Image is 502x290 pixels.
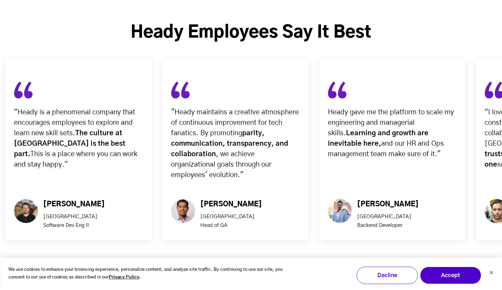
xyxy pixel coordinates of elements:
[171,151,271,178] span: , we achieve organizational goals through our employees' evolution."
[14,81,33,99] img: fill
[109,274,139,282] a: Privacy Policy
[328,130,428,147] strong: Learning and growth are inevitable here,
[328,109,454,158] span: Heady gave me the platform to scale my engineering and managerial skills. and our HR and Ops mana...
[14,199,38,223] img: PratikAgashe
[328,81,347,99] img: fill
[43,199,105,209] div: [PERSON_NAME]
[5,22,497,43] div: Heady Employees Say It Best
[171,109,299,137] span: "Heady maintains a creative atmosphere of continuous improvement for tech fanatics. By promoting
[328,199,352,223] img: PrajyotKhandepar
[14,130,125,158] span: The culture at [GEOGRAPHIC_DATA] is the best part.
[8,266,293,282] p: We use cookies to enhance your browsing experience, personalize content, and analyze site traffic...
[420,267,481,284] button: Accept
[357,199,419,209] div: [PERSON_NAME]
[14,109,135,137] span: “Heady is a phenomenal company that encourages employees to explore and learn new skill sets.
[43,212,105,230] p: [GEOGRAPHIC_DATA] Software Dev Eng II
[14,151,137,168] span: This is a place where you can work and stay happy.”
[200,199,262,209] div: [PERSON_NAME]
[357,212,419,230] p: [GEOGRAPHIC_DATA] Backend Developer
[200,212,262,230] p: [GEOGRAPHIC_DATA] Head of QA
[171,81,190,99] img: fill
[489,270,493,277] button: Dismiss cookie banner
[171,130,288,158] span: parity, communication, transparency, and collaboration
[356,267,418,284] button: Decline
[171,199,195,223] img: Screen Shot 2022-12-22 at 8.12.44 AM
